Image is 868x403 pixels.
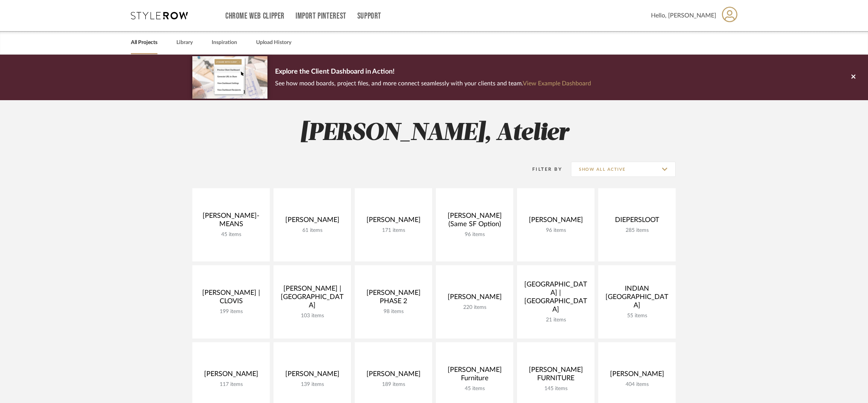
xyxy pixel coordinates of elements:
[522,165,562,173] div: Filter By
[280,285,345,313] div: [PERSON_NAME] | [GEOGRAPHIC_DATA]
[198,309,264,315] div: 199 items
[361,309,426,315] div: 98 items
[361,370,426,381] div: [PERSON_NAME]
[361,227,426,234] div: 171 items
[198,381,264,388] div: 117 items
[280,370,345,381] div: [PERSON_NAME]
[357,13,381,19] a: Support
[275,66,591,78] p: Explore the Client Dashboard in Action!
[604,370,670,381] div: [PERSON_NAME]
[296,13,346,19] a: Import Pinterest
[280,313,345,319] div: 103 items
[442,231,507,238] div: 96 items
[198,212,264,231] div: [PERSON_NAME]-MEANS
[280,381,345,388] div: 139 items
[256,38,291,48] a: Upload History
[280,227,345,234] div: 61 items
[225,13,285,19] a: Chrome Web Clipper
[442,366,507,386] div: [PERSON_NAME] Furniture
[523,80,591,87] a: View Example Dashboard
[604,381,670,388] div: 404 items
[442,304,507,311] div: 220 items
[198,231,264,238] div: 45 items
[604,313,670,319] div: 55 items
[131,38,157,48] a: All Projects
[604,216,670,227] div: DIEPERSLOOT
[604,285,670,313] div: INDIAN [GEOGRAPHIC_DATA]
[604,227,670,234] div: 285 items
[176,38,193,48] a: Library
[523,227,588,234] div: 96 items
[523,317,588,323] div: 21 items
[651,11,716,20] span: Hello, [PERSON_NAME]
[212,38,237,48] a: Inspiration
[442,386,507,392] div: 45 items
[523,216,588,227] div: [PERSON_NAME]
[198,289,264,309] div: [PERSON_NAME] | CLOVIS
[442,293,507,304] div: [PERSON_NAME]
[198,370,264,381] div: [PERSON_NAME]
[280,216,345,227] div: [PERSON_NAME]
[523,386,588,392] div: 145 items
[361,289,426,309] div: [PERSON_NAME] PHASE 2
[192,56,267,98] img: d5d033c5-7b12-40c2-a960-1ecee1989c38.png
[523,366,588,386] div: [PERSON_NAME] FURNITURE
[161,119,707,148] h2: [PERSON_NAME], Atelier
[275,78,591,89] p: See how mood boards, project files, and more connect seamlessly with your clients and team.
[523,280,588,317] div: [GEOGRAPHIC_DATA] | [GEOGRAPHIC_DATA]
[361,216,426,227] div: [PERSON_NAME]
[442,212,507,231] div: [PERSON_NAME] (Same SF Option)
[361,381,426,388] div: 189 items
